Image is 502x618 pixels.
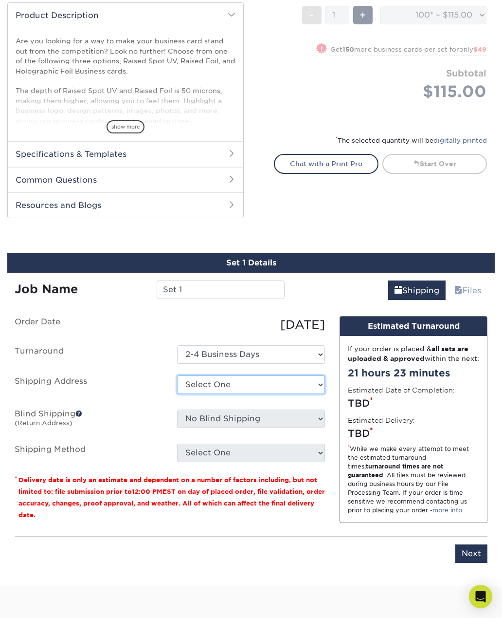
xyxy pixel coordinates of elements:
a: Chat with a Print Pro [274,154,378,173]
div: 21 hours 23 minutes [348,366,479,380]
span: show more [107,120,144,133]
label: Turnaround [7,345,170,364]
iframe: Google Customer Reviews [2,588,83,615]
div: TBD [348,426,479,441]
strong: turnaround times are not guaranteed [348,463,443,479]
h2: Resources and Blogs [8,192,243,218]
small: (Return Address) [15,419,72,427]
a: Start Over [382,154,487,173]
h2: Product Description [8,3,243,28]
div: Set 1 Details [7,253,495,273]
span: files [454,286,462,295]
div: If your order is placed & within the next: [348,344,479,364]
label: Estimated Date of Completion: [348,385,455,395]
strong: Job Name [15,282,78,296]
h2: Common Questions [8,167,243,192]
p: Are you looking for a way to make your business card stand out from the competition? Look no furt... [16,36,235,264]
h2: Specifications & Templates [8,141,243,167]
label: Estimated Delivery: [348,415,415,425]
small: Delivery date is only an estimate and dependent on a number of factors including, but not limited... [18,476,325,519]
span: shipping [394,286,402,295]
a: digitally printed [433,137,487,144]
a: Shipping [388,281,446,300]
label: Order Date [7,316,170,334]
div: Open Intercom Messenger [469,585,492,608]
input: Next [455,544,487,563]
div: [DATE] [170,316,332,334]
label: Shipping Address [7,375,170,398]
a: more info [432,506,462,514]
label: Blind Shipping [7,410,170,432]
span: 12:00 PM [132,488,162,495]
input: Enter a job name [157,281,284,299]
div: TBD [348,396,479,411]
div: Estimated Turnaround [340,317,487,336]
a: Files [448,281,487,300]
div: While we make every attempt to meet the estimated turnaround times; . All files must be reviewed ... [348,445,479,515]
small: The selected quantity will be [336,137,487,144]
label: Shipping Method [7,444,170,462]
